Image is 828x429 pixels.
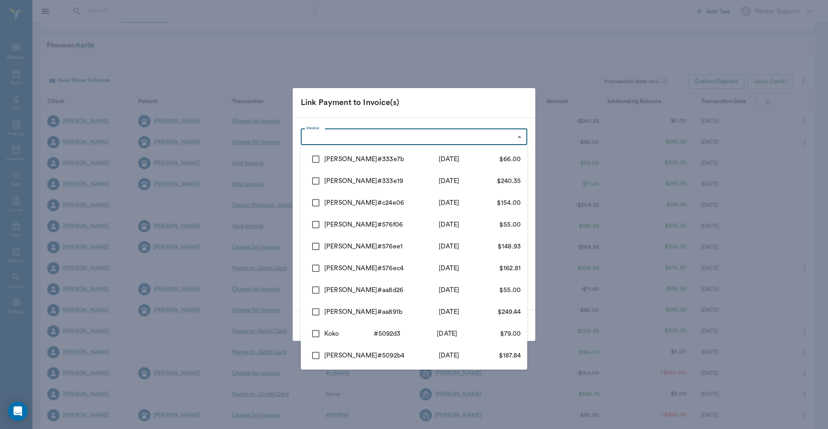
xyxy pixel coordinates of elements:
[473,285,521,295] div: $55.00
[377,198,425,208] div: # c24e06
[425,307,473,317] div: [DATE]
[473,176,521,186] div: $240.35
[374,329,423,339] div: # 5092d3
[425,263,473,273] div: [DATE]
[473,307,521,317] div: $249.44
[425,198,473,208] div: [DATE]
[324,263,377,273] div: [PERSON_NAME]
[473,242,521,251] div: $148.93
[8,402,27,421] div: Open Intercom Messenger
[377,242,425,251] div: # 576ee1
[473,220,521,229] div: $55.00
[377,285,425,295] div: # aa8d26
[324,220,377,229] div: [PERSON_NAME]
[377,154,425,164] div: # 333e7b
[324,329,374,339] div: Koko
[425,220,473,229] div: [DATE]
[473,351,521,360] div: $187.84
[425,154,473,164] div: [DATE]
[377,220,425,229] div: # 576f06
[324,198,377,208] div: [PERSON_NAME]
[473,263,521,273] div: $162.81
[324,242,377,251] div: [PERSON_NAME]
[422,329,472,339] div: [DATE]
[425,242,473,251] div: [DATE]
[324,154,377,164] div: [PERSON_NAME]
[377,176,425,186] div: # 333e19
[377,263,425,273] div: # 576ec4
[324,351,377,360] div: [PERSON_NAME]
[425,285,473,295] div: [DATE]
[425,176,473,186] div: [DATE]
[324,307,377,317] div: [PERSON_NAME]
[324,176,377,186] div: [PERSON_NAME]
[425,351,473,360] div: [DATE]
[472,329,521,339] div: $79.00
[324,285,377,295] div: [PERSON_NAME]
[473,198,521,208] div: $154.00
[377,307,425,317] div: # aa891b
[473,154,521,164] div: $66.00
[377,351,425,360] div: # 5092b4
